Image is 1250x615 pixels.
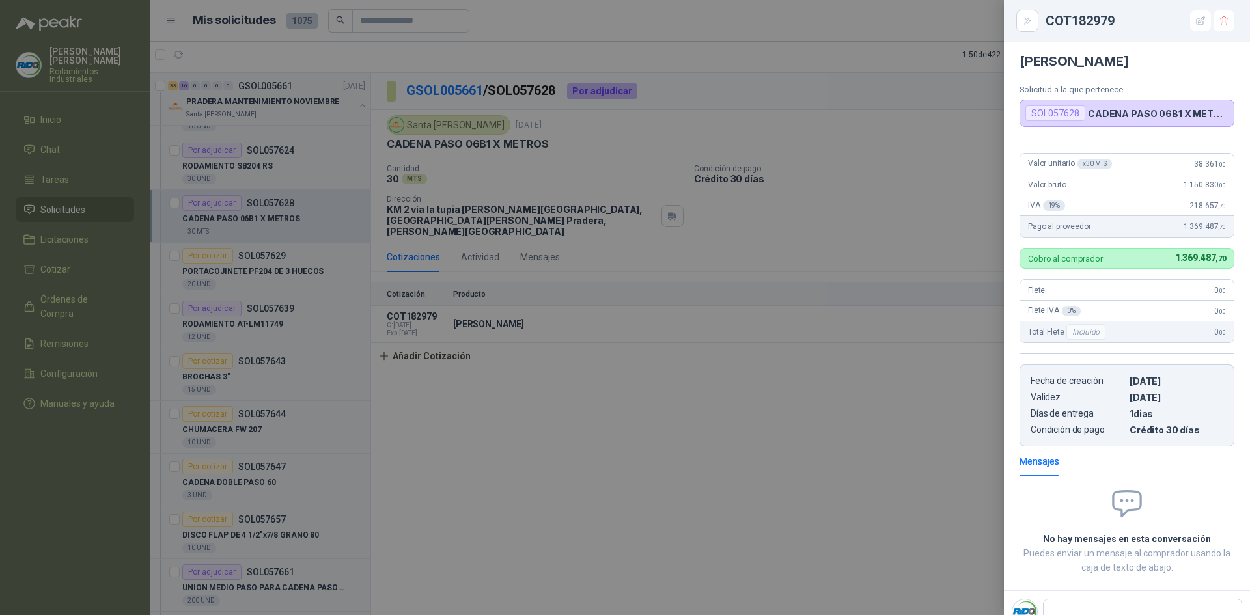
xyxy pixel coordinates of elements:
div: Mensajes [1020,454,1059,469]
h2: No hay mensajes en esta conversación [1020,532,1234,546]
div: 0 % [1062,306,1081,316]
span: ,70 [1218,202,1226,210]
p: 1 dias [1130,408,1223,419]
p: Crédito 30 días [1130,424,1223,435]
span: Total Flete [1028,324,1108,340]
span: Pago al proveedor [1028,222,1091,231]
span: 0 [1214,307,1226,316]
p: Cobro al comprador [1028,254,1103,263]
div: 19 % [1043,200,1066,211]
span: 1.369.487 [1175,253,1226,263]
p: Días de entrega [1031,408,1124,419]
p: [DATE] [1130,392,1223,403]
div: COT182979 [1046,10,1234,31]
span: 218.657 [1189,201,1226,210]
span: ,70 [1218,223,1226,230]
span: ,00 [1218,287,1226,294]
p: Fecha de creación [1031,376,1124,387]
span: 0 [1214,327,1226,336]
button: Close [1020,13,1035,29]
p: Validez [1031,392,1124,403]
h4: [PERSON_NAME] [1020,53,1234,69]
p: [DATE] [1130,376,1223,387]
span: Valor bruto [1028,180,1066,189]
span: Flete [1028,286,1045,295]
p: Solicitud a la que pertenece [1020,85,1234,94]
span: ,00 [1218,308,1226,315]
span: ,00 [1218,161,1226,168]
span: 0 [1214,286,1226,295]
span: Valor unitario [1028,159,1112,169]
div: x 30 MTS [1077,159,1112,169]
p: CADENA PASO 06B1 X METROS [1088,108,1229,119]
div: SOL057628 [1025,105,1085,121]
span: ,00 [1218,182,1226,189]
span: IVA [1028,200,1065,211]
p: Condición de pago [1031,424,1124,435]
p: Puedes enviar un mensaje al comprador usando la caja de texto de abajo. [1020,546,1234,575]
div: Incluido [1066,324,1105,340]
span: 1.369.487 [1184,222,1226,231]
span: Flete IVA [1028,306,1081,316]
span: 1.150.830 [1184,180,1226,189]
span: 38.361 [1194,159,1226,169]
span: ,00 [1218,329,1226,336]
span: ,70 [1215,254,1226,263]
